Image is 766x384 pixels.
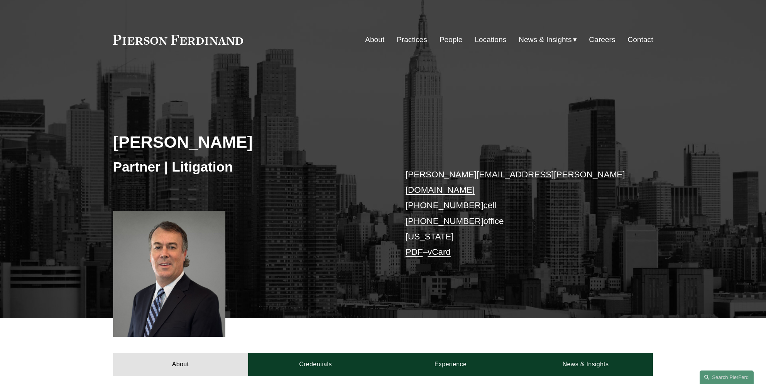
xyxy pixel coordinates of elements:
a: Experience [383,353,518,376]
h2: [PERSON_NAME] [113,132,383,152]
a: News & Insights [518,353,653,376]
span: News & Insights [519,33,572,47]
a: Credentials [248,353,383,376]
p: cell office [US_STATE] – [406,167,631,260]
a: About [365,32,384,47]
a: folder dropdown [519,32,577,47]
a: [PHONE_NUMBER] [406,216,484,226]
a: Practices [397,32,427,47]
a: Search this site [700,371,754,384]
a: People [440,32,463,47]
a: [PHONE_NUMBER] [406,200,484,210]
h3: Partner | Litigation [113,158,383,175]
a: vCard [428,247,451,257]
a: Locations [475,32,506,47]
a: PDF [406,247,423,257]
a: [PERSON_NAME][EMAIL_ADDRESS][PERSON_NAME][DOMAIN_NAME] [406,170,625,195]
a: Contact [627,32,653,47]
a: Careers [589,32,615,47]
a: About [113,353,248,376]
